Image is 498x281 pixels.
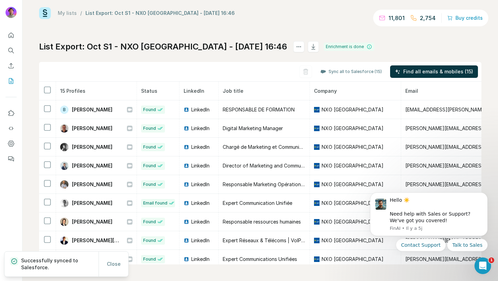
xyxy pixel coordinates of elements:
[143,181,156,188] span: Found
[143,125,156,132] span: Found
[72,237,120,244] span: [PERSON_NAME][DATE]
[58,10,77,16] a: My lists
[6,44,17,57] button: Search
[489,257,494,263] span: 1
[21,257,99,271] p: Successfully synced to Salesforce.
[6,122,17,135] button: Use Surfe API
[60,106,68,114] div: B
[6,60,17,72] button: Enrich CSV
[390,65,478,78] button: Find all emails & mobiles (15)
[223,219,301,225] span: Responsable ressources humaines
[223,107,295,112] span: RESPONSABLE DE FORMATION
[143,144,156,150] span: Found
[60,180,68,189] img: Avatar
[223,125,283,131] span: Digital Marketing Manager
[39,41,287,52] h1: List Export: Oct S1 - NXO [GEOGRAPHIC_DATA] - [DATE] 16:46
[420,14,436,22] p: 2,754
[360,186,498,255] iframe: Intercom notifications message
[85,10,235,17] div: List Export: Oct S1 - NXO [GEOGRAPHIC_DATA] - [DATE] 16:46
[314,200,320,206] img: company-logo
[314,182,320,187] img: company-logo
[184,238,189,243] img: LinkedIn logo
[184,107,189,112] img: LinkedIn logo
[60,88,85,94] span: 15 Profiles
[322,237,384,244] span: NXO [GEOGRAPHIC_DATA]
[322,181,384,188] span: NXO [GEOGRAPHIC_DATA]
[72,125,112,132] span: [PERSON_NAME]
[191,106,210,113] span: LinkedIn
[315,66,387,77] button: Sync all to Salesforce (15)
[72,181,112,188] span: [PERSON_NAME]
[107,261,121,268] span: Close
[223,163,319,169] span: Director of Marketing and Communication
[141,88,157,94] span: Status
[80,10,82,17] li: /
[72,144,112,151] span: [PERSON_NAME]
[314,219,320,225] img: company-logo
[143,163,156,169] span: Found
[39,7,51,19] img: Surfe Logo
[322,144,384,151] span: NXO [GEOGRAPHIC_DATA]
[314,88,337,94] span: Company
[6,137,17,150] button: Dashboard
[72,218,112,225] span: [PERSON_NAME]
[143,107,156,113] span: Found
[60,199,68,207] img: Avatar
[143,200,167,206] span: Email found
[322,256,384,263] span: NXO [GEOGRAPHIC_DATA]
[102,258,126,270] button: Close
[60,124,68,133] img: Avatar
[72,200,112,207] span: [PERSON_NAME]
[191,237,210,244] span: LinkedIn
[223,256,297,262] span: Expert Communications Unifiées
[6,107,17,119] button: Use Surfe on LinkedIn
[405,88,418,94] span: Email
[6,153,17,165] button: Feedback
[191,144,210,151] span: LinkedIn
[184,200,189,206] img: LinkedIn logo
[314,238,320,243] img: company-logo
[191,181,210,188] span: LinkedIn
[184,88,204,94] span: LinkedIn
[447,13,483,23] button: Buy credits
[184,163,189,169] img: LinkedIn logo
[72,162,112,169] span: [PERSON_NAME]
[60,162,68,170] img: Avatar
[223,88,243,94] span: Job title
[293,41,304,52] button: actions
[314,163,320,169] img: company-logo
[191,200,210,207] span: LinkedIn
[223,181,330,187] span: Responsable Marketing Opérationnel et Digital
[223,237,390,243] span: Expert Réseaux & Télécoms | VoIP & Solutions de Communication Unifiée
[191,125,210,132] span: LinkedIn
[223,144,314,150] span: Chargé de Marketing et Communication
[184,182,189,187] img: LinkedIn logo
[191,218,210,225] span: LinkedIn
[191,162,210,169] span: LinkedIn
[223,200,292,206] span: Expert Communication Unifiée
[314,126,320,131] img: company-logo
[60,218,68,226] img: Avatar
[403,68,473,75] span: Find all emails & mobiles (15)
[184,126,189,131] img: LinkedIn logo
[6,29,17,42] button: Quick start
[322,125,384,132] span: NXO [GEOGRAPHIC_DATA]
[60,236,68,245] img: Avatar
[184,144,189,150] img: LinkedIn logo
[6,75,17,87] button: My lists
[191,256,210,263] span: LinkedIn
[60,143,68,151] img: Avatar
[143,219,156,225] span: Found
[388,14,405,22] p: 11,801
[322,200,384,207] span: NXO [GEOGRAPHIC_DATA]
[143,237,156,244] span: Found
[184,219,189,225] img: LinkedIn logo
[314,107,320,112] img: company-logo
